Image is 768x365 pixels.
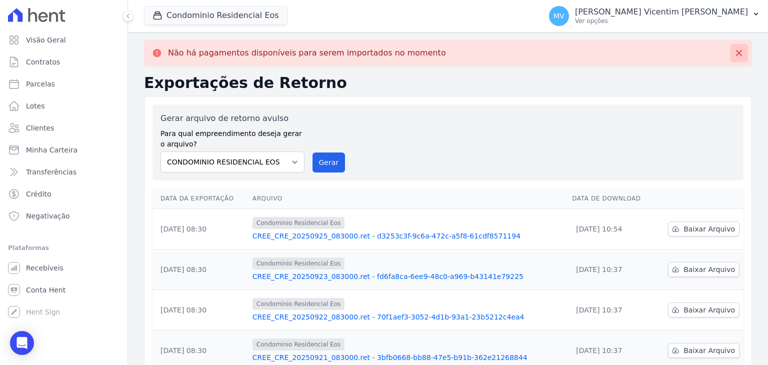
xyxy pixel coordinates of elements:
a: Crédito [4,184,123,204]
td: [DATE] 10:37 [568,249,654,290]
span: Condominio Residencial Eos [252,257,344,269]
a: CREE_CRE_20250923_083000.ret - fd6fa8ca-6ee9-48c0-a969-b43141e79225 [252,271,564,281]
p: [PERSON_NAME] Vicentim [PERSON_NAME] [575,7,748,17]
label: Gerar arquivo de retorno avulso [160,112,304,124]
th: Arquivo [248,188,568,209]
a: CREE_CRE_20250925_083000.ret - d3253c3f-9c6a-472c-a5f8-61cdf8571194 [252,231,564,241]
a: Baixar Arquivo [668,302,739,317]
a: CREE_CRE_20250921_083000.ret - 3bfb0668-bb88-47e5-b91b-362e21268844 [252,352,564,362]
td: [DATE] 08:30 [152,290,248,330]
a: Transferências [4,162,123,182]
span: Transferências [26,167,76,177]
label: Para qual empreendimento deseja gerar o arquivo? [160,124,304,149]
span: MV [553,12,564,19]
span: Contratos [26,57,60,67]
span: Lotes [26,101,45,111]
h2: Exportações de Retorno [144,74,752,92]
button: Condominio Residencial Eos [144,6,287,25]
a: Recebíveis [4,258,123,278]
span: Baixar Arquivo [683,305,735,315]
td: [DATE] 08:30 [152,249,248,290]
span: Baixar Arquivo [683,345,735,355]
td: [DATE] 10:37 [568,290,654,330]
a: Negativação [4,206,123,226]
span: Clientes [26,123,54,133]
div: Plataformas [8,242,119,254]
th: Data de Download [568,188,654,209]
td: [DATE] 08:30 [152,209,248,249]
span: Recebíveis [26,263,63,273]
a: Minha Carteira [4,140,123,160]
span: Minha Carteira [26,145,77,155]
a: Baixar Arquivo [668,262,739,277]
button: MV [PERSON_NAME] Vicentim [PERSON_NAME] Ver opções [541,2,768,30]
span: Condominio Residencial Eos [252,338,344,350]
span: Crédito [26,189,51,199]
span: Parcelas [26,79,55,89]
a: Baixar Arquivo [668,343,739,358]
span: Baixar Arquivo [683,264,735,274]
td: [DATE] 10:54 [568,209,654,249]
th: Data da Exportação [152,188,248,209]
span: Visão Geral [26,35,66,45]
span: Condominio Residencial Eos [252,217,344,229]
button: Gerar [312,152,345,172]
a: CREE_CRE_20250922_083000.ret - 70f1aef3-3052-4d1b-93a1-23b5212c4ea4 [252,312,564,322]
p: Não há pagamentos disponíveis para serem importados no momento [168,48,446,58]
a: Lotes [4,96,123,116]
span: Negativação [26,211,70,221]
span: Conta Hent [26,285,65,295]
a: Clientes [4,118,123,138]
a: Visão Geral [4,30,123,50]
div: Open Intercom Messenger [10,331,34,355]
a: Baixar Arquivo [668,221,739,236]
a: Contratos [4,52,123,72]
span: Baixar Arquivo [683,224,735,234]
p: Ver opções [575,17,748,25]
span: Condominio Residencial Eos [252,298,344,310]
a: Conta Hent [4,280,123,300]
a: Parcelas [4,74,123,94]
